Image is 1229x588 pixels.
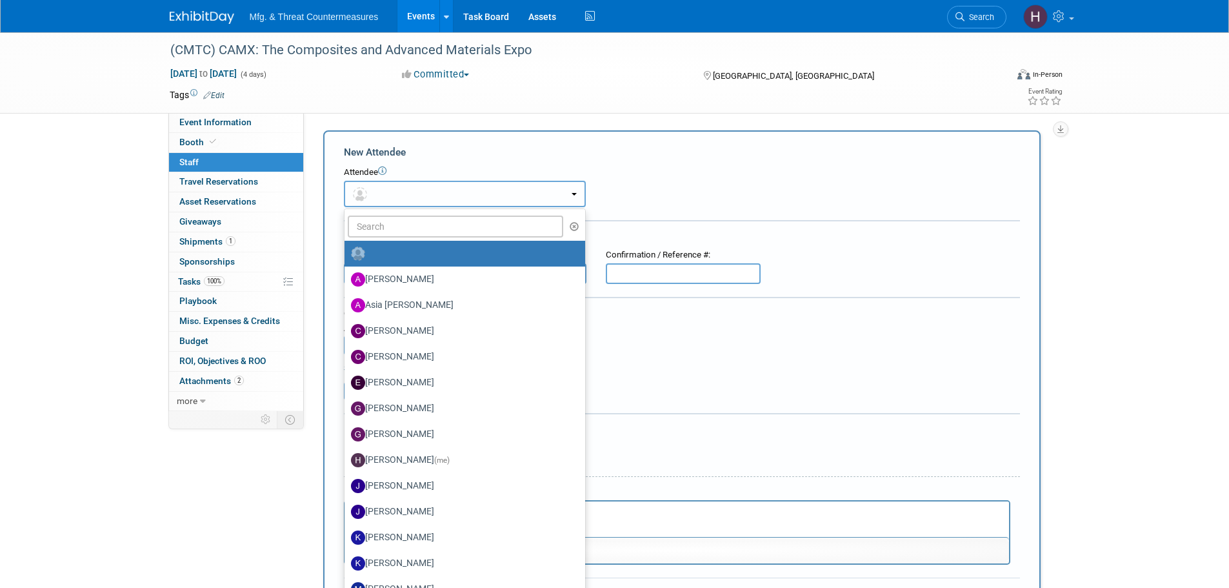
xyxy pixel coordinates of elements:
input: Search [348,216,564,238]
a: Misc. Expenses & Credits [169,312,303,331]
span: Budget [179,336,208,346]
td: Toggle Event Tabs [277,411,303,428]
div: Attendee [344,167,1020,179]
div: Event Format [930,67,1063,86]
div: (CMTC) CAMX: The Composites and Advanced Materials Expo [166,39,987,62]
div: Registration / Ticket Info (optional) [344,230,1020,243]
label: [PERSON_NAME] [351,269,572,290]
a: more [169,392,303,411]
label: [PERSON_NAME] [351,424,572,445]
img: C.jpg [351,324,365,338]
a: Booth [169,133,303,152]
span: Booth [179,137,219,147]
span: (me) [434,456,450,465]
img: A.jpg [351,298,365,312]
span: Search [964,12,994,22]
a: Search [947,6,1006,28]
span: Staff [179,157,199,167]
i: Booth reservation complete [210,138,216,145]
div: Misc. Attachments & Notes [344,423,1020,436]
span: Attachments [179,376,244,386]
label: [PERSON_NAME] [351,321,572,341]
label: [PERSON_NAME] [351,502,572,522]
span: Travel Reservations [179,176,258,187]
span: to [197,68,210,79]
a: Playbook [169,292,303,311]
span: Playbook [179,296,217,306]
label: [PERSON_NAME] [351,553,572,574]
img: G.jpg [351,401,365,416]
a: Shipments1 [169,232,303,252]
span: Tasks [178,276,225,287]
span: Event Information [179,117,252,127]
a: Sponsorships [169,252,303,272]
span: Misc. Expenses & Credits [179,316,280,326]
div: New Attendee [344,145,1020,159]
div: Event Rating [1027,88,1062,95]
img: H.jpg [351,453,365,467]
img: Format-Inperson.png [1017,69,1030,79]
a: Attachments2 [169,372,303,391]
div: In-Person [1032,70,1063,79]
a: ROI, Objectives & ROO [169,352,303,371]
div: Notes [344,486,1010,498]
a: Event Information [169,113,303,132]
span: [DATE] [DATE] [170,68,237,79]
label: [PERSON_NAME] [351,372,572,393]
span: Asset Reservations [179,196,256,207]
img: C.jpg [351,350,365,364]
span: 2 [234,376,244,385]
span: 1 [226,236,235,246]
div: Confirmation / Reference #: [606,249,761,261]
a: Giveaways [169,212,303,232]
label: [PERSON_NAME] [351,398,572,419]
a: Edit [203,91,225,100]
a: Budget [169,332,303,351]
span: Mfg. & Threat Countermeasures [250,12,379,22]
img: Unassigned-User-Icon.png [351,247,365,261]
img: G.jpg [351,427,365,441]
img: J.jpg [351,505,365,519]
img: J.jpg [351,479,365,493]
a: Staff [169,153,303,172]
img: K.jpg [351,556,365,571]
button: Committed [397,68,474,81]
td: Personalize Event Tab Strip [255,411,277,428]
div: Cost: [344,308,1020,320]
img: A.jpg [351,272,365,287]
img: K.jpg [351,531,365,545]
img: E.jpg [351,376,365,390]
span: Sponsorships [179,256,235,267]
img: Hillary Hawkins [1023,5,1048,29]
span: 100% [204,276,225,286]
label: Asia [PERSON_NAME] [351,295,572,316]
label: [PERSON_NAME] [351,347,572,367]
span: Shipments [179,236,235,247]
a: Asset Reservations [169,192,303,212]
span: ROI, Objectives & ROO [179,356,266,366]
span: more [177,396,197,406]
label: [PERSON_NAME] [351,450,572,471]
img: ExhibitDay [170,11,234,24]
a: Tasks100% [169,272,303,292]
label: [PERSON_NAME] [351,476,572,496]
label: [PERSON_NAME] [351,527,572,548]
iframe: Rich Text Area [345,502,1009,537]
span: Giveaways [179,216,221,227]
span: (4 days) [239,70,266,79]
td: Tags [170,88,225,101]
a: Travel Reservations [169,172,303,192]
span: [GEOGRAPHIC_DATA], [GEOGRAPHIC_DATA] [713,71,874,81]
